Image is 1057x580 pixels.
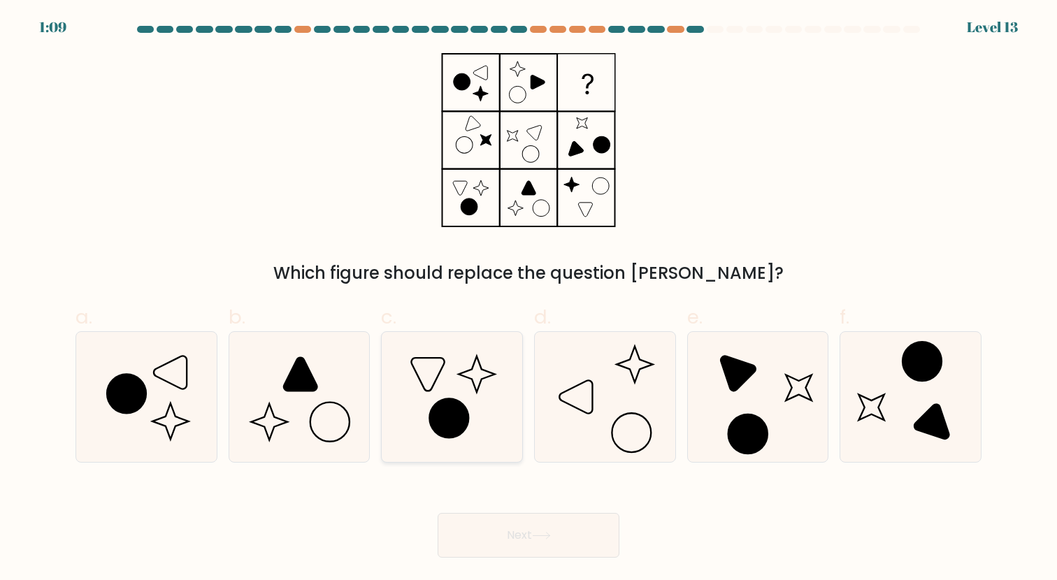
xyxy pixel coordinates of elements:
span: d. [534,303,551,331]
div: Level 13 [967,17,1018,38]
span: f. [840,303,849,331]
span: b. [229,303,245,331]
span: a. [75,303,92,331]
span: c. [381,303,396,331]
div: 1:09 [39,17,66,38]
button: Next [438,513,619,558]
span: e. [687,303,703,331]
div: Which figure should replace the question [PERSON_NAME]? [84,261,973,286]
